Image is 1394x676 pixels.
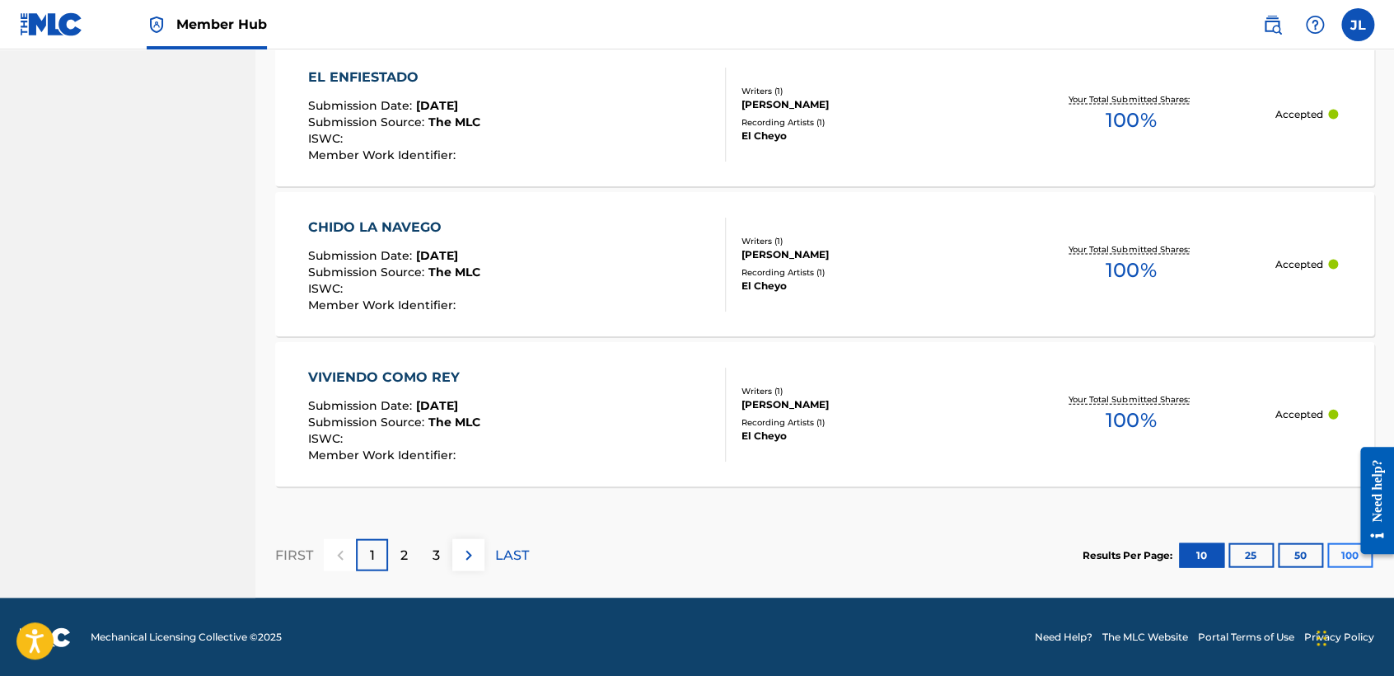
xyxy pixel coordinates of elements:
[1275,407,1323,422] p: Accepted
[428,265,480,279] span: The MLC
[308,265,428,279] span: Submission Source :
[741,85,987,97] div: Writers ( 1 )
[91,630,282,645] span: Mechanical Licensing Collective © 2025
[741,116,987,129] div: Recording Artists ( 1 )
[459,546,479,566] img: right
[1069,243,1193,256] p: Your Total Submitted Shares:
[275,42,1374,186] a: EL ENFIESTADOSubmission Date:[DATE]Submission Source:The MLCISWC:Member Work Identifier:Writers (...
[1069,93,1193,106] p: Your Total Submitted Shares:
[308,368,480,387] div: VIVIENDO COMO REY
[1179,543,1224,568] button: 10
[1256,8,1289,41] a: Public Search
[308,218,480,237] div: CHIDO LA NAVEGO
[1278,543,1323,568] button: 50
[1083,548,1176,563] p: Results Per Page:
[308,98,416,113] span: Submission Date :
[741,247,987,262] div: [PERSON_NAME]
[495,546,529,566] p: LAST
[1035,630,1092,645] a: Need Help?
[1262,15,1282,35] img: search
[308,148,460,162] span: Member Work Identifier :
[20,627,71,647] img: logo
[416,248,458,263] span: [DATE]
[1275,107,1323,122] p: Accepted
[275,342,1374,486] a: VIVIENDO COMO REYSubmission Date:[DATE]Submission Source:The MLCISWC:Member Work Identifier:Write...
[1298,8,1331,41] div: Help
[741,279,987,293] div: El Cheyo
[308,415,428,430] span: Submission Source :
[1106,406,1156,435] span: 100 %
[1305,15,1325,35] img: help
[416,98,458,113] span: [DATE]
[741,129,987,143] div: El Cheyo
[308,448,460,462] span: Member Work Identifier :
[1106,256,1156,285] span: 100 %
[275,546,313,566] p: FIRST
[308,398,416,413] span: Submission Date :
[1102,630,1188,645] a: The MLC Website
[1348,434,1394,567] iframe: Resource Center
[308,431,347,446] span: ISWC :
[1312,597,1394,676] iframe: Chat Widget
[741,97,987,112] div: [PERSON_NAME]
[741,429,987,444] div: El Cheyo
[176,15,267,34] span: Member Hub
[741,266,987,279] div: Recording Artists ( 1 )
[741,397,987,412] div: [PERSON_NAME]
[1275,257,1323,272] p: Accepted
[370,546,375,566] p: 1
[308,131,347,146] span: ISWC :
[1312,597,1394,676] div: Widget de chat
[20,12,83,36] img: MLC Logo
[308,281,347,296] span: ISWC :
[1106,106,1156,135] span: 100 %
[741,235,987,247] div: Writers ( 1 )
[741,416,987,429] div: Recording Artists ( 1 )
[1228,543,1274,568] button: 25
[416,398,458,413] span: [DATE]
[308,248,416,263] span: Submission Date :
[428,115,480,129] span: The MLC
[308,68,480,87] div: EL ENFIESTADO
[1069,393,1193,406] p: Your Total Submitted Shares:
[308,298,460,312] span: Member Work Identifier :
[400,546,408,566] p: 2
[147,15,166,35] img: Top Rightsholder
[1304,630,1374,645] a: Privacy Policy
[433,546,440,566] p: 3
[1341,8,1374,41] div: User Menu
[428,415,480,430] span: The MLC
[1327,543,1373,568] button: 100
[1317,613,1326,663] div: Arrastrar
[1198,630,1294,645] a: Portal Terms of Use
[308,115,428,129] span: Submission Source :
[741,385,987,397] div: Writers ( 1 )
[275,192,1374,336] a: CHIDO LA NAVEGOSubmission Date:[DATE]Submission Source:The MLCISWC:Member Work Identifier:Writers...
